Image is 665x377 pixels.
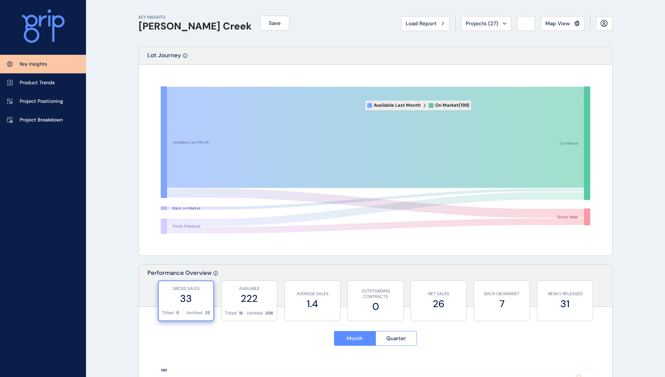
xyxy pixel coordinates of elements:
[225,292,273,305] label: 222
[20,117,63,124] p: Project Breakdown
[288,291,337,297] p: AVERAGE SALES
[288,297,337,311] label: 1.4
[466,20,498,27] span: Projects ( 27 )
[334,331,375,346] button: Month
[351,288,400,300] p: OUTSTANDING CONTRACTS
[269,20,281,27] span: Save
[351,300,400,313] label: 0
[401,16,450,31] button: Load Report
[386,335,406,342] span: Quarter
[225,286,273,292] p: AVAILABLE
[147,269,212,306] p: Performance Overview
[20,79,55,86] p: Product Trends
[147,51,181,64] p: Lot Journey
[162,310,174,316] p: Titled
[541,297,589,311] label: 31
[205,310,210,316] p: 33
[375,331,417,346] button: Quarter
[186,310,202,316] p: Untitled
[414,297,463,311] label: 26
[478,291,526,297] p: BACK ON MARKET
[478,297,526,311] label: 7
[225,310,237,316] p: Titled
[260,16,290,31] button: Save
[20,98,63,105] p: Project Positioning
[414,291,463,297] p: NET SALES
[176,310,179,316] p: 0
[265,310,273,316] p: 206
[161,368,167,372] text: 180
[20,61,47,68] p: Key Insights
[461,16,511,31] button: Projects (27)
[247,310,263,316] p: Untitled
[541,16,584,31] button: Map View
[347,335,363,342] span: Month
[139,20,252,32] h1: [PERSON_NAME] Creek
[239,310,243,316] p: 16
[541,291,589,297] p: NEWLY RELEASED
[406,20,437,27] span: Load Report
[162,292,210,305] label: 33
[545,20,570,27] span: Map View
[139,14,252,20] p: KEY INSIGHTS
[162,286,210,292] p: GROSS SALES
